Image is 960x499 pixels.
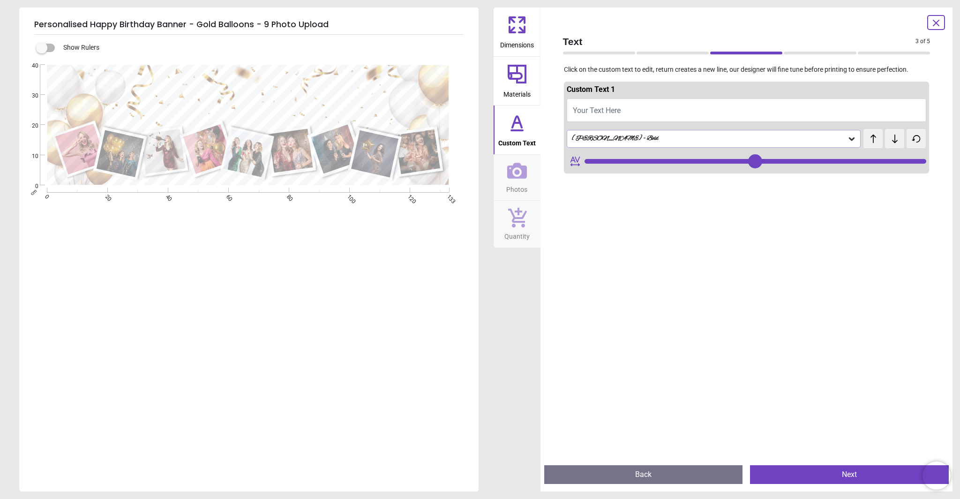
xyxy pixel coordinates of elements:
[494,57,540,106] button: Materials
[42,42,479,53] div: Show Rulers
[750,465,949,484] button: Next
[21,62,38,70] span: 40
[915,38,930,45] span: 3 of 5
[34,15,464,35] h5: Personalised Happy Birthday Banner - Gold Balloons - 9 Photo Upload
[494,8,540,56] button: Dimensions
[494,201,540,248] button: Quantity
[567,98,927,122] button: Your Text Here
[498,134,536,148] span: Custom Text
[494,106,540,154] button: Custom Text
[503,85,531,99] span: Materials
[504,227,530,242] span: Quantity
[922,461,951,490] iframe: Brevo live chat
[567,85,615,94] span: Custom Text 1
[563,35,916,48] span: Text
[494,155,540,201] button: Photos
[555,65,938,75] p: Click on the custom text to edit, return creates a new line, our designer will fine tune before p...
[506,181,527,195] span: Photos
[500,36,534,50] span: Dimensions
[571,135,847,143] div: [PERSON_NAME] - Bold
[544,465,743,484] button: Back
[573,106,621,115] span: Your Text Here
